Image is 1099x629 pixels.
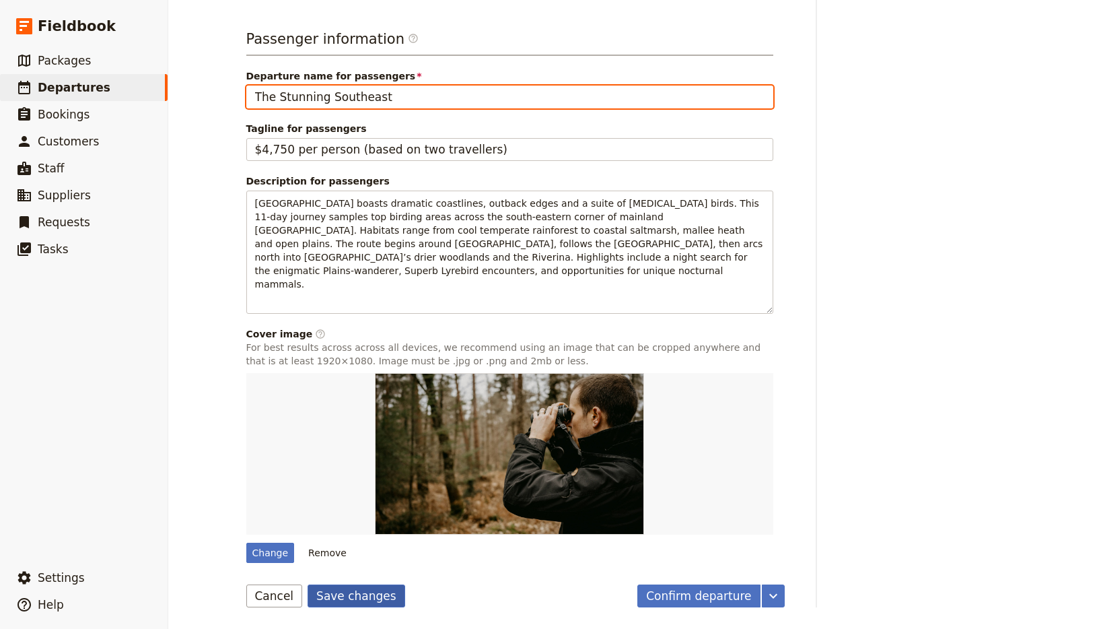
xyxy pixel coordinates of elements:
[38,571,85,585] span: Settings
[38,54,91,67] span: Packages
[308,585,405,607] button: Save changes
[302,543,353,563] button: Remove
[315,329,326,339] span: ​
[637,585,760,607] button: Confirm departure
[38,81,110,94] span: Departures
[38,189,91,202] span: Suppliers
[246,69,773,83] span: Departure name for passengers
[255,198,766,290] span: [GEOGRAPHIC_DATA] boasts dramatic coastlines, outback edges and a suite of [MEDICAL_DATA] birds. ...
[246,86,773,108] input: Departure name for passengers
[38,108,90,121] span: Bookings
[246,174,773,188] div: Description for passengers
[246,29,773,56] h3: Passenger information
[38,242,69,256] span: Tasks
[246,585,303,607] button: Cancel
[38,16,116,36] span: Fieldbook
[38,216,90,229] span: Requests
[762,585,785,607] button: More actions
[38,162,65,175] span: Staff
[375,373,644,535] img: https://d33jgr8dhgav85.cloudfront.net/5fbf41b41c00dd19b4789d93/68d37eb1e89b00f157bdadae?Expires=1...
[246,543,295,563] div: Change
[408,33,419,49] span: ​
[38,598,64,611] span: Help
[246,341,773,368] p: For best results across across all devices, we recommend using an image that can be cropped anywh...
[246,122,773,135] span: Tagline for passengers
[246,327,773,341] div: Cover image
[38,135,99,148] span: Customers
[246,138,773,161] input: Tagline for passengers
[408,33,419,44] span: ​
